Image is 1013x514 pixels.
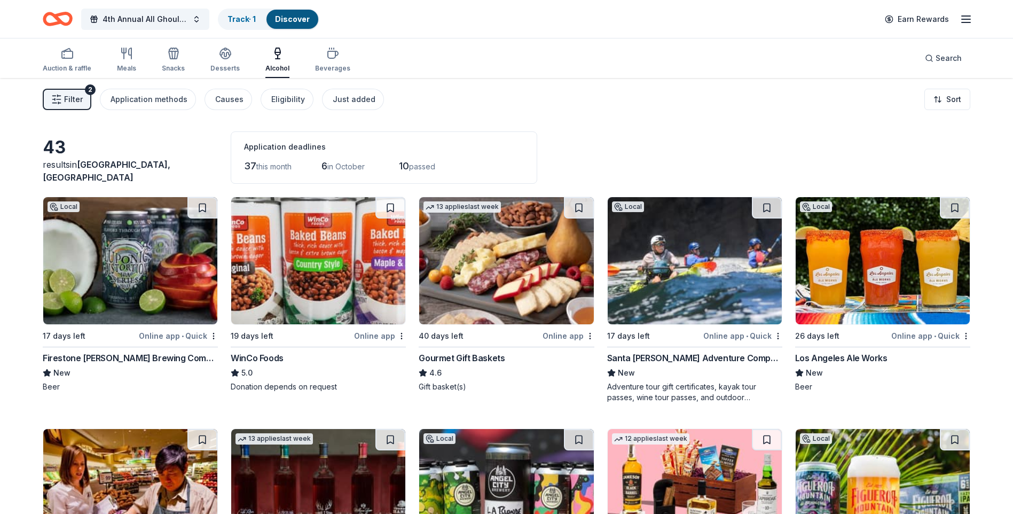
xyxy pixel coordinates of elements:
div: Local [612,201,644,212]
div: Donation depends on request [231,381,406,392]
span: [GEOGRAPHIC_DATA], [GEOGRAPHIC_DATA] [43,159,170,183]
button: Application methods [100,89,196,110]
button: Sort [924,89,970,110]
div: 12 applies last week [612,433,689,445]
div: Causes [215,93,244,106]
div: Los Angeles Ale Works [795,352,888,364]
a: Image for Los Angeles Ale WorksLocal26 days leftOnline app•QuickLos Angeles Ale WorksNewBeer [795,197,970,392]
div: Eligibility [271,93,305,106]
span: • [182,332,184,340]
span: 5.0 [241,367,253,379]
div: Santa [PERSON_NAME] Adventure Company [607,352,782,364]
div: Snacks [162,64,185,73]
div: Gourmet Gift Baskets [419,352,505,364]
div: WinCo Foods [231,352,284,364]
span: Sort [946,93,961,106]
button: Meals [117,43,136,78]
button: Alcohol [265,43,289,78]
span: 4.6 [429,367,442,379]
div: 17 days left [607,330,650,342]
div: Local [48,201,80,212]
button: Just added [322,89,384,110]
span: • [746,332,748,340]
span: 4th Annual All Ghouls Gala [103,13,188,26]
div: Desserts [210,64,240,73]
span: passed [409,162,435,171]
button: Causes [205,89,252,110]
div: Online app [543,329,594,342]
div: Beer [795,381,970,392]
span: New [53,367,70,379]
img: Image for Gourmet Gift Baskets [419,197,593,324]
div: Beverages [315,64,350,73]
div: Meals [117,64,136,73]
div: Local [800,433,832,444]
button: Desserts [210,43,240,78]
span: New [806,367,823,379]
div: Auction & raffle [43,64,91,73]
div: Local [423,433,456,444]
a: Image for Santa Barbara Adventure CompanyLocal17 days leftOnline app•QuickSanta [PERSON_NAME] Adv... [607,197,782,403]
div: 19 days left [231,330,273,342]
div: 26 days left [795,330,839,342]
div: 40 days left [419,330,464,342]
div: 17 days left [43,330,85,342]
button: Eligibility [261,89,313,110]
span: Search [936,52,962,65]
span: 6 [321,160,327,172]
div: Firestone [PERSON_NAME] Brewing Company [43,352,218,364]
a: Earn Rewards [878,10,955,29]
button: 4th Annual All Ghouls Gala [81,9,209,30]
span: in October [327,162,365,171]
span: New [618,367,635,379]
a: Image for Firestone Walker Brewing CompanyLocal17 days leftOnline app•QuickFirestone [PERSON_NAME... [43,197,218,392]
div: Beer [43,381,218,392]
div: Online app [354,329,406,342]
img: Image for Los Angeles Ale Works [796,197,970,324]
span: in [43,159,170,183]
button: Search [916,48,970,69]
div: 13 applies last week [235,433,313,445]
img: Image for Santa Barbara Adventure Company [608,197,782,324]
div: results [43,158,218,184]
div: Application deadlines [244,141,524,153]
button: Auction & raffle [43,43,91,78]
div: 13 applies last week [423,201,501,213]
button: Snacks [162,43,185,78]
a: Discover [275,14,310,24]
span: 10 [399,160,409,172]
div: Online app Quick [139,329,218,342]
span: Filter [64,93,83,106]
span: 37 [244,160,256,172]
a: Track· 1 [227,14,256,24]
div: Just added [333,93,375,106]
a: Home [43,6,73,32]
button: Track· 1Discover [218,9,319,30]
div: Local [800,201,832,212]
span: • [934,332,936,340]
div: Application methods [111,93,187,106]
button: Filter2 [43,89,91,110]
button: Beverages [315,43,350,78]
div: Adventure tour gift certificates, kayak tour passes, wine tour passes, and outdoor experience vou... [607,381,782,403]
div: 43 [43,137,218,158]
div: Online app Quick [703,329,782,342]
div: 2 [85,84,96,95]
a: Image for Gourmet Gift Baskets13 applieslast week40 days leftOnline appGourmet Gift Baskets4.6Gif... [419,197,594,392]
img: Image for WinCo Foods [231,197,405,324]
div: Gift basket(s) [419,381,594,392]
div: Online app Quick [891,329,970,342]
img: Image for Firestone Walker Brewing Company [43,197,217,324]
div: Alcohol [265,64,289,73]
a: Image for WinCo Foods19 days leftOnline appWinCo Foods5.0Donation depends on request [231,197,406,392]
span: this month [256,162,292,171]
